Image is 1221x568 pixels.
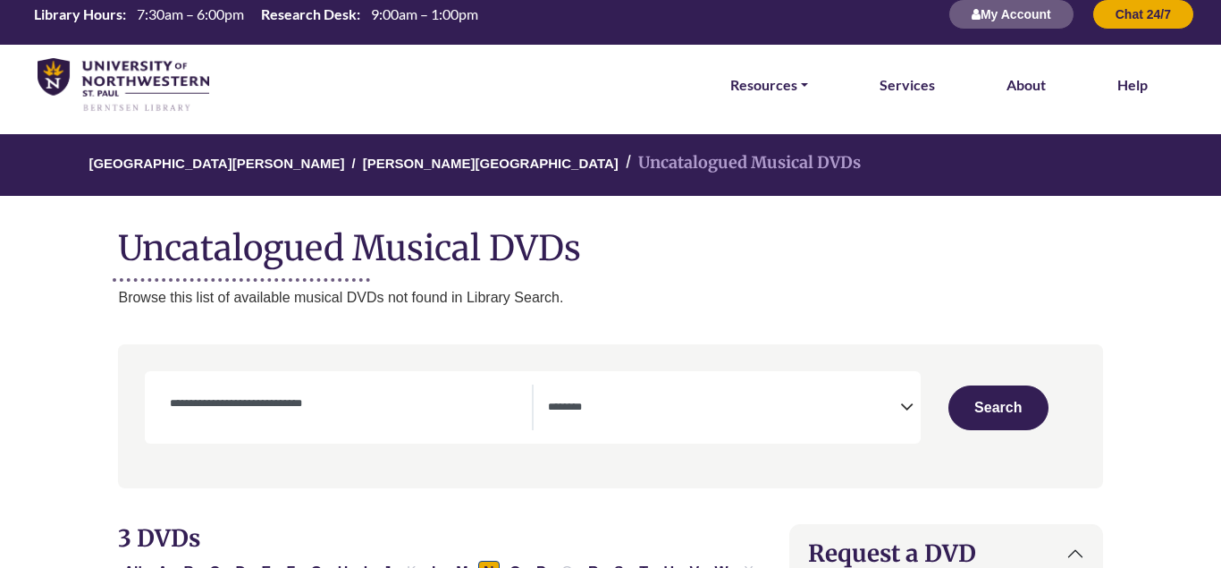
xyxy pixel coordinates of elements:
[88,153,344,171] a: [GEOGRAPHIC_DATA][PERSON_NAME]
[730,73,808,97] a: Resources
[548,402,900,416] textarea: Search
[363,153,619,171] a: [PERSON_NAME][GEOGRAPHIC_DATA]
[159,394,532,415] input: Search by Title or Cast Member
[27,4,485,21] table: Hours Today
[254,4,361,23] th: Research Desk:
[118,214,1102,268] h1: Uncatalogued Musical DVDs
[1117,73,1148,97] a: Help
[118,523,200,553] span: 3 DVDs
[137,5,244,22] span: 7:30am – 6:00pm
[371,5,478,22] span: 9:00am – 1:00pm
[880,73,935,97] a: Services
[1006,73,1046,97] a: About
[118,344,1102,488] nav: Search filters
[619,150,861,176] li: Uncatalogued Musical DVDs
[38,58,209,113] img: library_home
[118,286,1102,309] p: Browse this list of available musical DVDs not found in Library Search.
[118,134,1102,196] nav: breadcrumb
[27,4,127,23] th: Library Hours:
[948,386,1048,430] button: Submit for Search Results
[1092,6,1194,21] a: Chat 24/7
[27,4,485,25] a: Hours Today
[948,6,1074,21] a: My Account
